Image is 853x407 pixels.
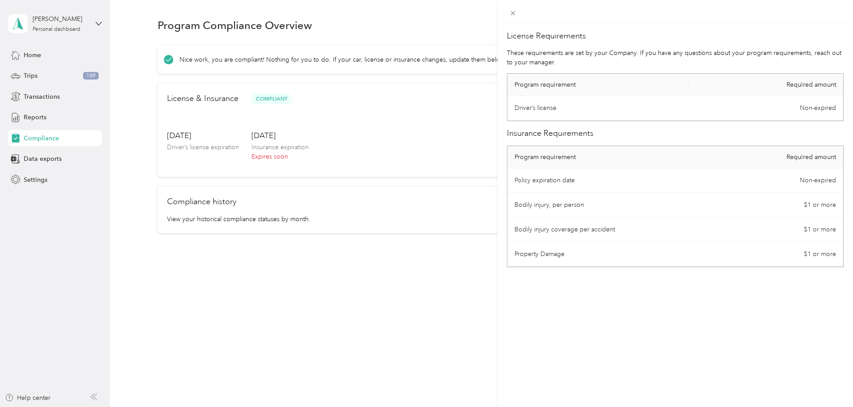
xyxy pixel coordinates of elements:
h2: Insurance Requirements [507,127,844,139]
iframe: Everlance-gr Chat Button Frame [803,357,853,407]
td: $1 or more [723,218,843,242]
th: Program requirement [507,146,723,168]
h2: License Requirements [507,30,844,42]
th: Required amount [723,146,843,168]
td: Non-expired [723,168,843,193]
td: Non-expired [689,96,843,121]
td: Property Damage [507,242,723,267]
td: Policy expiration date [507,168,723,193]
th: Required amount [689,74,843,96]
td: Driver’s license [507,96,689,121]
td: $1 or more [723,242,843,267]
td: Bodily injury, per person [507,193,723,218]
p: These requirements are set by your Company. If you have any questions about your program requirem... [507,48,844,67]
td: $1 or more [723,193,843,218]
td: Bodily injury coverage per accident [507,218,723,242]
th: Program requirement [507,74,689,96]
